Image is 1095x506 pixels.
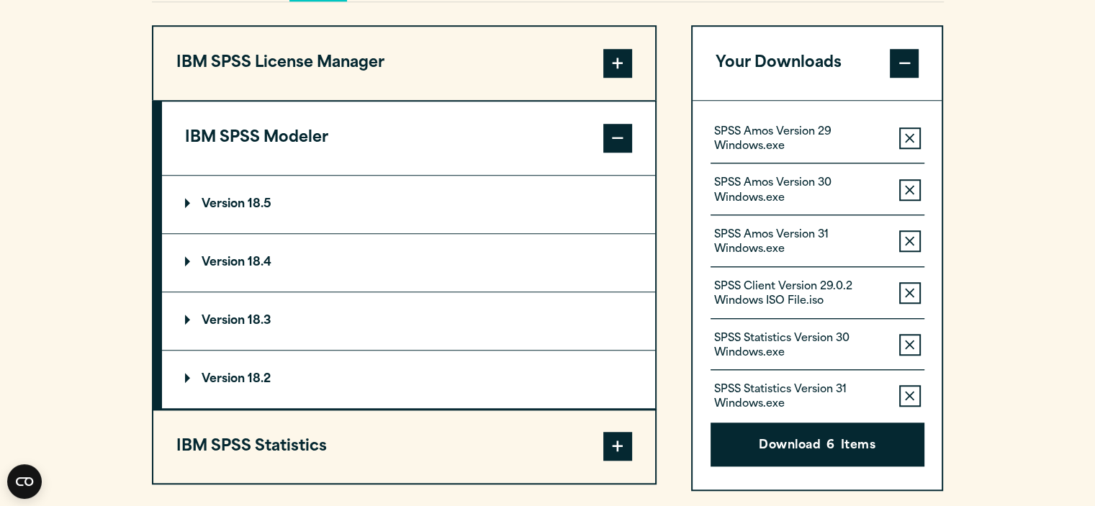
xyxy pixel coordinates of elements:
p: Version 18.4 [185,257,271,268]
span: 6 [826,437,834,456]
div: Your Downloads [693,100,942,489]
summary: Version 18.3 [162,292,655,350]
p: SPSS Statistics Version 30 Windows.exe [714,332,888,361]
p: Version 18.3 [185,315,271,327]
summary: Version 18.5 [162,176,655,233]
p: SPSS Client Version 29.0.2 Windows ISO File.iso [714,280,888,309]
p: SPSS Amos Version 31 Windows.exe [714,228,888,257]
button: IBM SPSS Modeler [162,101,655,175]
button: Open CMP widget [7,464,42,499]
p: SPSS Amos Version 30 Windows.exe [714,176,888,205]
p: Version 18.5 [185,199,271,210]
p: Version 18.2 [185,374,271,385]
button: IBM SPSS License Manager [153,27,655,100]
button: Your Downloads [693,27,942,100]
button: IBM SPSS Statistics [153,410,655,484]
button: Download6Items [711,423,924,467]
p: SPSS Amos Version 29 Windows.exe [714,125,888,154]
summary: Version 18.2 [162,351,655,408]
summary: Version 18.4 [162,234,655,292]
p: SPSS Statistics Version 31 Windows.exe [714,383,888,412]
div: IBM SPSS Modeler [162,175,655,409]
